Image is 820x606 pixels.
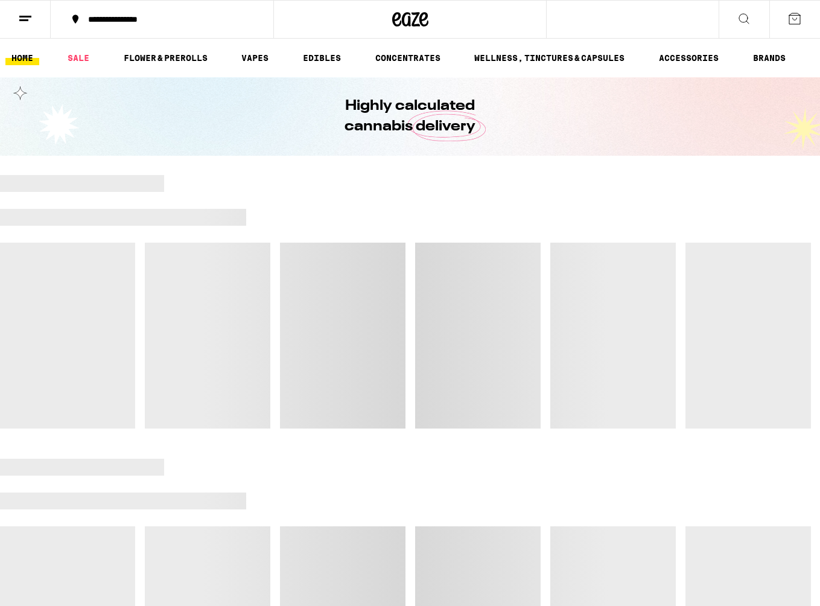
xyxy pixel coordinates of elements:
[62,51,95,65] a: SALE
[5,51,39,65] a: HOME
[369,51,447,65] a: CONCENTRATES
[653,51,725,65] a: ACCESSORIES
[118,51,214,65] a: FLOWER & PREROLLS
[235,51,275,65] a: VAPES
[297,51,347,65] a: EDIBLES
[311,96,510,137] h1: Highly calculated cannabis delivery
[747,51,792,65] a: BRANDS
[468,51,631,65] a: WELLNESS, TINCTURES & CAPSULES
